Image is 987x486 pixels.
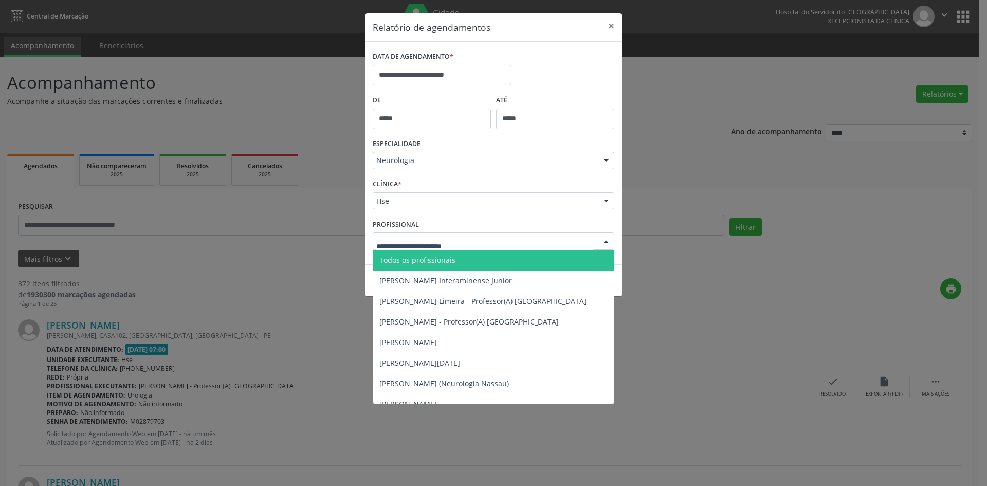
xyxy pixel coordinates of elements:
span: Neurologia [376,155,593,166]
label: DATA DE AGENDAMENTO [373,49,453,65]
span: [PERSON_NAME] - Professor(A) [GEOGRAPHIC_DATA] [379,317,559,327]
label: ATÉ [496,93,614,109]
button: Close [601,13,622,39]
span: [PERSON_NAME] [379,337,437,347]
h5: Relatório de agendamentos [373,21,490,34]
span: [PERSON_NAME] Interaminense Junior [379,276,512,285]
label: De [373,93,491,109]
span: Hse [376,196,593,206]
label: ESPECIALIDADE [373,136,421,152]
span: [PERSON_NAME] [379,399,437,409]
span: [PERSON_NAME] Limeira - Professor(A) [GEOGRAPHIC_DATA] [379,296,587,306]
span: [PERSON_NAME][DATE] [379,358,460,368]
span: [PERSON_NAME] (Neurologia Nassau) [379,379,509,388]
span: Todos os profissionais [379,255,455,265]
label: PROFISSIONAL [373,217,419,232]
label: CLÍNICA [373,176,401,192]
